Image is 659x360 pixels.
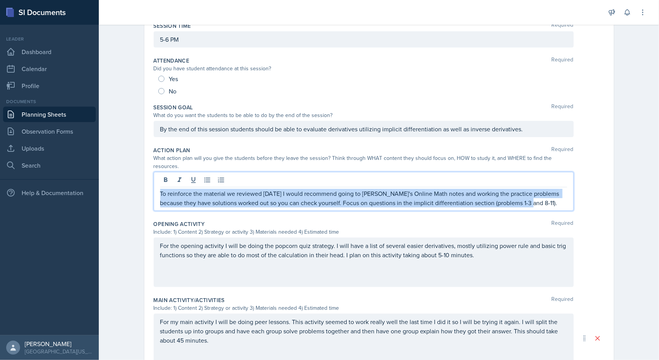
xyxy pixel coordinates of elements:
div: Include: 1) Content 2) Strategy or activity 3) Materials needed 4) Estimated time [154,304,574,312]
p: For the opening activity I will be doing the popcorn quiz strategy. I will have a list of several... [160,241,567,260]
a: Search [3,158,96,173]
span: Yes [169,75,178,83]
a: Dashboard [3,44,96,59]
div: Leader [3,36,96,42]
p: 5-6 PM [160,35,567,44]
p: For my main activity I will be doing peer lessons. This activity seemed to work really well the l... [160,317,567,345]
label: Main Activity/Activities [154,296,225,304]
div: Include: 1) Content 2) Strategy or activity 3) Materials needed 4) Estimated time [154,228,574,236]
a: Observation Forms [3,124,96,139]
label: Attendance [154,57,190,65]
span: Required [552,296,574,304]
span: Required [552,146,574,154]
div: Help & Documentation [3,185,96,200]
a: Profile [3,78,96,93]
label: Opening Activity [154,220,205,228]
div: What do you want the students to be able to do by the end of the session? [154,111,574,119]
div: [PERSON_NAME] [25,340,93,348]
div: Documents [3,98,96,105]
span: Required [552,220,574,228]
span: Required [552,57,574,65]
div: Did you have student attendance at this session? [154,65,574,73]
span: Required [552,104,574,111]
label: Session Goal [154,104,193,111]
label: Action Plan [154,146,190,154]
p: By the end of this session students should be able to evaluate derivatives utilizing implicit dif... [160,124,567,134]
span: No [169,87,177,95]
div: What action plan will you give the students before they leave the session? Think through WHAT con... [154,154,574,170]
span: Required [552,22,574,30]
label: Session Time [154,22,191,30]
a: Planning Sheets [3,107,96,122]
div: [GEOGRAPHIC_DATA][US_STATE] in [GEOGRAPHIC_DATA] [25,348,93,355]
a: Calendar [3,61,96,76]
a: Uploads [3,141,96,156]
p: To reinforce the material we reviewed [DATE] I would recommend going to [PERSON_NAME]'s Online Ma... [160,189,567,207]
